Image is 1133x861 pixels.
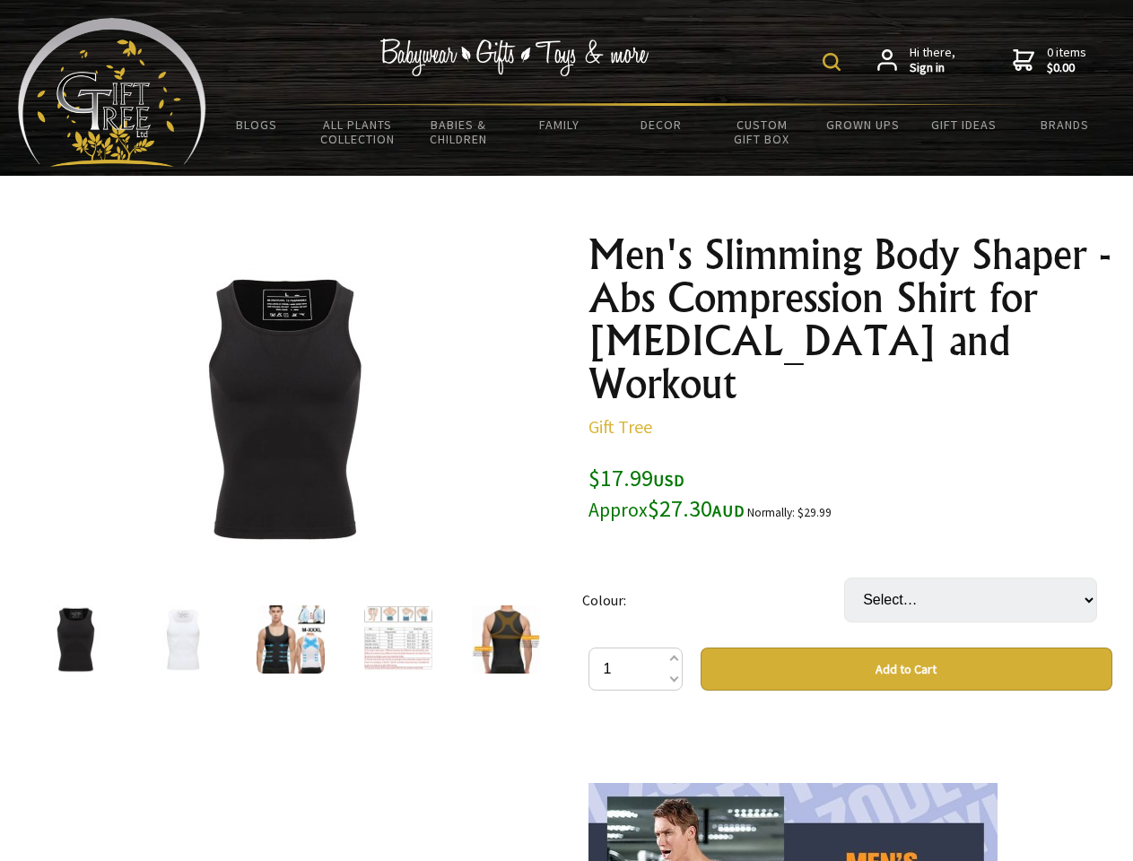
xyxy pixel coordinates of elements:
small: Normally: $29.99 [747,505,832,520]
img: product search [823,53,841,71]
img: Men's Slimming Body Shaper - Abs Compression Shirt for Gynecomastia and Workout [149,605,217,674]
a: Family [510,106,611,143]
a: Brands [1015,106,1116,143]
strong: Sign in [910,60,955,76]
span: $17.99 $27.30 [588,463,745,523]
a: Babies & Children [408,106,510,158]
a: Grown Ups [812,106,913,143]
a: BLOGS [206,106,308,143]
img: Men's Slimming Body Shaper - Abs Compression Shirt for Gynecomastia and Workout [257,605,325,674]
small: Approx [588,498,648,522]
a: 0 items$0.00 [1013,45,1086,76]
a: All Plants Collection [308,106,409,158]
span: AUD [712,500,745,521]
a: Gift Tree [588,415,652,438]
button: Add to Cart [701,648,1112,691]
span: USD [653,470,684,491]
td: Colour: [582,552,844,648]
img: Men's Slimming Body Shaper - Abs Compression Shirt for Gynecomastia and Workout [364,605,432,674]
img: Men's Slimming Body Shaper - Abs Compression Shirt for Gynecomastia and Workout [144,268,423,548]
img: Men's Slimming Body Shaper - Abs Compression Shirt for Gynecomastia and Workout [472,605,540,674]
strong: $0.00 [1047,60,1086,76]
img: Men's Slimming Body Shaper - Abs Compression Shirt for Gynecomastia and Workout [41,605,109,674]
img: Babywear - Gifts - Toys & more [380,39,649,76]
h1: Men's Slimming Body Shaper - Abs Compression Shirt for [MEDICAL_DATA] and Workout [588,233,1112,405]
span: Hi there, [910,45,955,76]
img: Babyware - Gifts - Toys and more... [18,18,206,167]
a: Gift Ideas [913,106,1015,143]
a: Custom Gift Box [711,106,813,158]
a: Decor [610,106,711,143]
span: 0 items [1047,44,1086,76]
a: Hi there,Sign in [877,45,955,76]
